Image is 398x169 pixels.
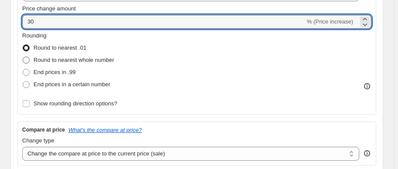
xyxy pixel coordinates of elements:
[34,100,117,107] span: Show rounding direction options?
[34,69,76,75] span: End prices in .99
[34,81,110,88] span: End prices in a certain number
[68,127,142,133] button: What's the compare at price?
[363,149,371,158] div: help
[307,18,353,25] span: % (Price increase)
[22,137,54,144] span: Change type
[34,44,86,51] span: Round to nearest .01
[22,5,76,12] span: Price change amount
[22,15,305,29] input: -15
[34,57,114,63] span: Round to nearest whole number
[22,32,47,39] span: Rounding
[22,126,65,133] h3: Compare at price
